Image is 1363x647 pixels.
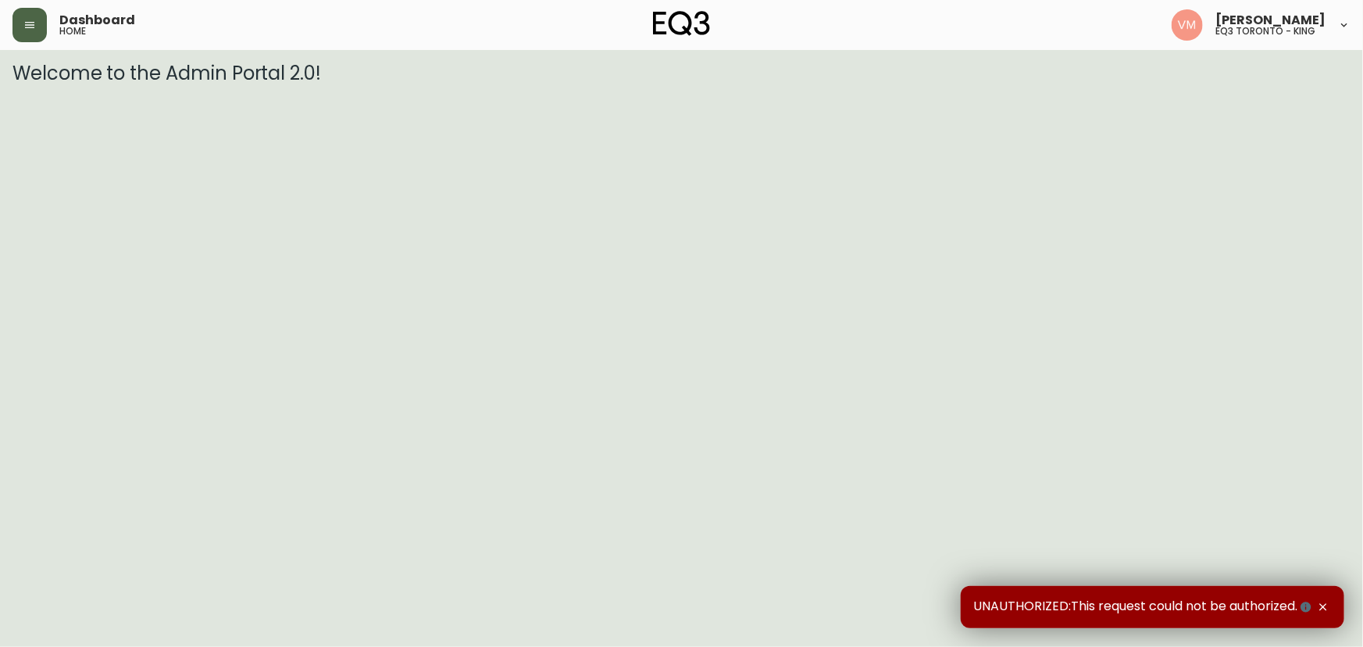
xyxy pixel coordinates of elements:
span: UNAUTHORIZED:This request could not be authorized. [973,599,1315,616]
h5: home [59,27,86,36]
img: 0f63483a436850f3a2e29d5ab35f16df [1172,9,1203,41]
span: Dashboard [59,14,135,27]
h3: Welcome to the Admin Portal 2.0! [12,63,1351,84]
img: logo [653,11,711,36]
h5: eq3 toronto - king [1215,27,1315,36]
span: [PERSON_NAME] [1215,14,1326,27]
